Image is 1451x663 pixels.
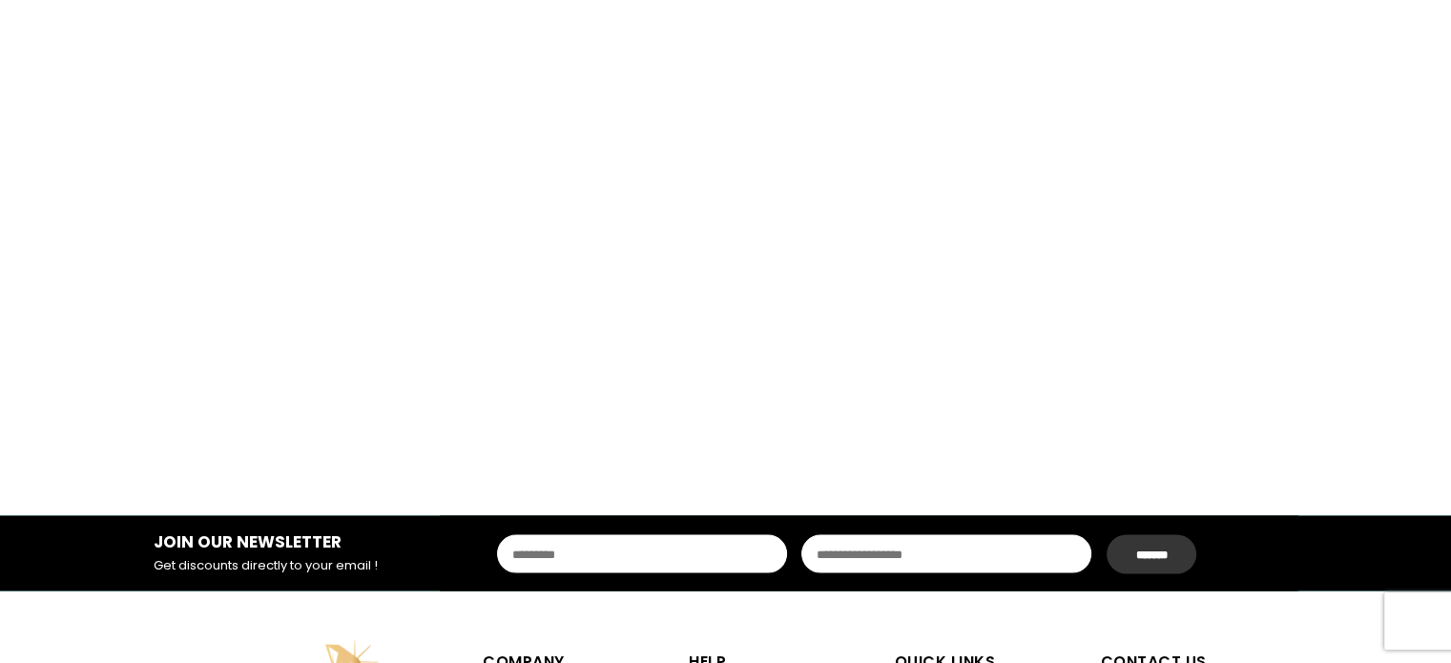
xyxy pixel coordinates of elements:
[154,554,415,576] p: Get discounts directly to your email !
[154,529,342,552] strong: JOIN OUR NEWSLETTER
